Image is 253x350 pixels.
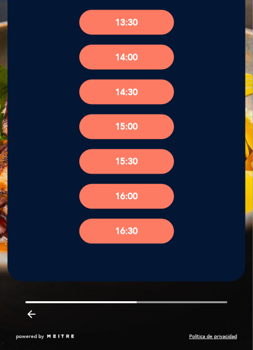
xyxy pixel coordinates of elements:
img: MEITRE [46,335,75,340]
a: Política de privacidad [189,334,237,341]
a: powered by [16,334,75,341]
button: 15:30 [79,149,174,174]
button: 13:30 [79,10,174,35]
button: 14:30 [79,80,174,105]
button: 16:00 [79,184,174,209]
button: 14:00 [79,45,174,70]
button: 15:00 [79,115,174,139]
button: 16:30 [79,219,174,244]
i: arrow_backward [25,309,37,321]
span: powered by [16,334,44,341]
